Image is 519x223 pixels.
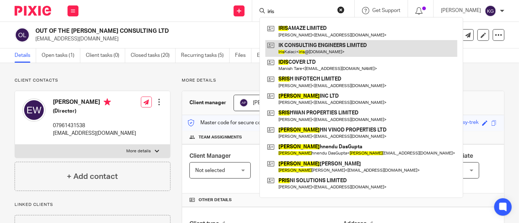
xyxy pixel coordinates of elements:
p: [PERSON_NAME] [441,7,481,14]
p: More details [182,78,504,83]
span: Other details [199,197,232,203]
i: Primary [104,98,111,106]
a: Client tasks (0) [86,48,125,63]
button: Clear [337,6,345,13]
img: svg%3E [239,98,248,107]
input: Search [267,9,332,15]
img: svg%3E [15,27,30,43]
p: [EMAIL_ADDRESS][DOMAIN_NAME] [35,35,405,43]
a: Files [235,48,251,63]
a: Details [15,48,36,63]
h5: (Director) [53,107,136,115]
h2: OUT OF THE [PERSON_NAME] CONSULTING LTD [35,27,331,35]
p: Linked clients [15,202,170,208]
img: Pixie [15,6,51,16]
img: svg%3E [22,98,46,122]
p: [EMAIL_ADDRESS][DOMAIN_NAME] [53,130,136,137]
img: svg%3E [485,5,496,17]
a: Closed tasks (20) [131,48,176,63]
p: Master code for secure communications and files [188,119,314,126]
p: More details [127,148,151,154]
span: Not selected [195,168,225,173]
a: Emails [257,48,277,63]
p: 07961431538 [53,122,136,129]
span: Get Support [372,8,400,13]
span: [PERSON_NAME] [253,100,293,105]
span: Client Manager [189,153,231,159]
a: Recurring tasks (5) [181,48,230,63]
span: Team assignments [199,134,242,140]
h4: [PERSON_NAME] [53,98,136,107]
a: Open tasks (1) [42,48,80,63]
div: awesome-turquoise-glossy-trek [405,119,478,127]
h4: + Add contact [67,171,118,182]
h3: Client manager [189,99,226,106]
p: Client contacts [15,78,170,83]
